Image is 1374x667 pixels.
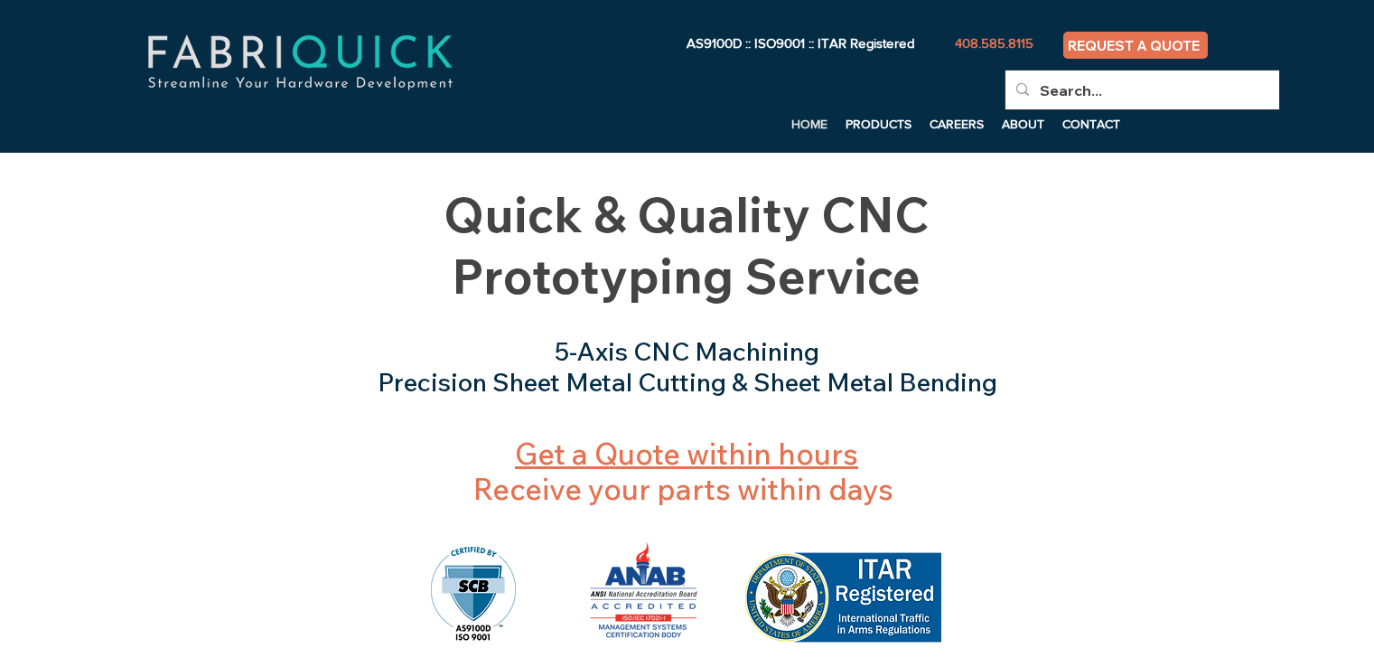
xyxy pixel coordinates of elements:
[955,35,1033,51] span: 408.585.8115
[1040,70,1241,110] input: Search...
[444,183,930,306] span: Quick & Quality CNC Prototyping Service
[583,538,706,643] img: ANAB-MS-CB-3C.png
[837,110,921,137] a: PRODUCTS
[1063,32,1208,59] a: REQUEST A QUOTE
[993,110,1053,137] a: ABOUT
[1053,110,1130,137] a: CONTACT
[745,552,941,643] img: ITAR Registered.png
[515,436,858,472] a: Get a Quote within hours
[1053,110,1129,137] p: CONTACT
[431,547,516,643] img: AS9100D and ISO 9001 Mark.png
[687,35,914,51] span: AS9100D :: ISO9001 :: ITAR Registered
[81,14,519,110] img: fabriquick-logo-colors-adjusted.png
[378,335,997,398] span: 5-Axis CNC Machining Precision Sheet Metal Cutting & Sheet Metal Bending
[782,110,837,137] a: HOME
[500,110,1130,137] nav: Site
[1068,37,1200,54] span: REQUEST A QUOTE
[921,110,993,137] a: CAREERS
[473,436,893,506] span: Receive your parts within days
